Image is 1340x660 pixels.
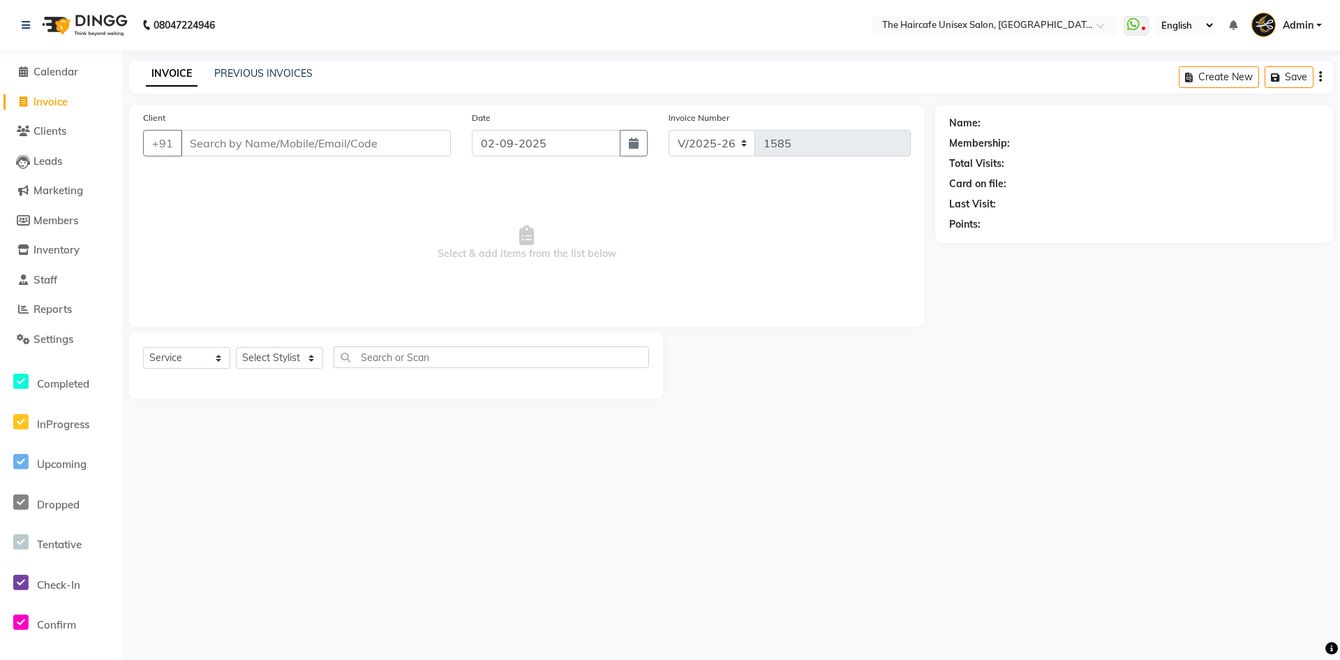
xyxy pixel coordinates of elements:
span: Leads [33,154,62,168]
span: Reports [33,302,72,316]
span: Clients [33,124,66,138]
label: Client [143,112,165,124]
div: Card on file: [949,177,1006,191]
span: Marketing [33,184,83,197]
label: Date [472,112,491,124]
span: Invoice [33,95,68,108]
span: Dropped [37,498,80,511]
span: Calendar [33,65,78,78]
img: logo [36,6,131,45]
a: Members [3,213,119,229]
span: Check-In [37,578,80,592]
button: +91 [143,130,182,156]
div: Name: [949,116,981,131]
input: Search or Scan [334,346,649,368]
img: Admin [1251,13,1276,37]
span: Members [33,214,78,227]
b: 08047224946 [154,6,215,45]
button: Create New [1179,66,1259,88]
a: INVOICE [146,61,198,87]
span: Completed [37,377,89,390]
span: Select & add items from the list below [143,173,911,313]
div: Membership: [949,136,1010,151]
span: Staff [33,273,57,286]
span: Settings [33,332,73,346]
span: Upcoming [37,457,87,471]
a: Staff [3,272,119,288]
label: Invoice Number [669,112,729,124]
span: Admin [1283,18,1313,33]
span: Inventory [33,243,80,256]
div: Points: [949,217,981,232]
a: Settings [3,332,119,348]
span: Confirm [37,618,76,631]
button: Save [1265,66,1313,88]
div: Total Visits: [949,156,1004,171]
div: Last Visit: [949,197,996,212]
span: Tentative [37,538,82,551]
span: InProgress [37,418,89,431]
a: PREVIOUS INVOICES [214,67,313,80]
a: Leads [3,154,119,170]
a: Invoice [3,94,119,110]
a: Calendar [3,64,119,80]
a: Inventory [3,242,119,258]
input: Search by Name/Mobile/Email/Code [181,130,451,156]
a: Clients [3,124,119,140]
a: Marketing [3,183,119,199]
a: Reports [3,302,119,318]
